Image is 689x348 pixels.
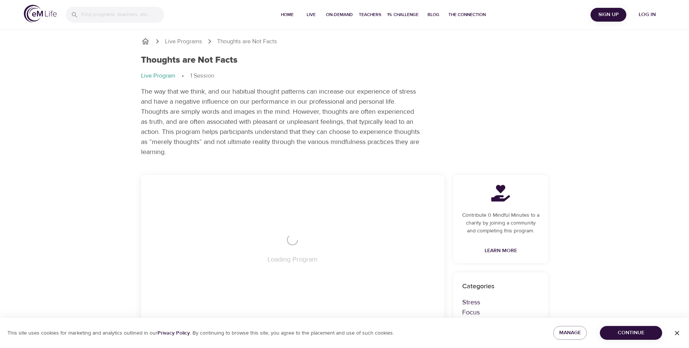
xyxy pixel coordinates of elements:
[600,326,662,340] button: Continue
[302,11,320,19] span: Live
[448,11,486,19] span: The Connection
[217,37,277,46] p: Thoughts are Not Facts
[190,72,214,80] p: 1 Session
[326,11,353,19] span: On-Demand
[462,307,539,317] p: Focus
[141,87,421,157] p: The way that we think, and our habitual thought patterns can increase our experience of stress an...
[387,11,419,19] span: 1% Challenge
[462,297,539,307] p: Stress
[165,37,202,46] a: Live Programs
[425,11,442,19] span: Blog
[606,328,656,338] span: Continue
[485,246,517,255] span: Learn More
[278,11,296,19] span: Home
[141,72,548,81] nav: breadcrumb
[591,8,626,22] button: Sign Up
[462,281,539,291] p: Categories
[594,10,623,19] span: Sign Up
[141,55,238,66] h1: Thoughts are Not Facts
[24,5,57,22] img: logo
[482,244,520,258] a: Learn More
[141,72,175,80] p: Live Program
[629,8,665,22] button: Log in
[462,211,539,235] p: Contribute 0 Mindful Minutes to a charity by joining a community and completing this program.
[559,328,581,338] span: Manage
[553,326,587,340] button: Manage
[81,7,164,23] input: Find programs, teachers, etc...
[141,37,548,46] nav: breadcrumb
[157,330,190,336] a: Privacy Policy
[359,11,381,19] span: Teachers
[267,254,317,264] p: Loading Program
[632,10,662,19] span: Log in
